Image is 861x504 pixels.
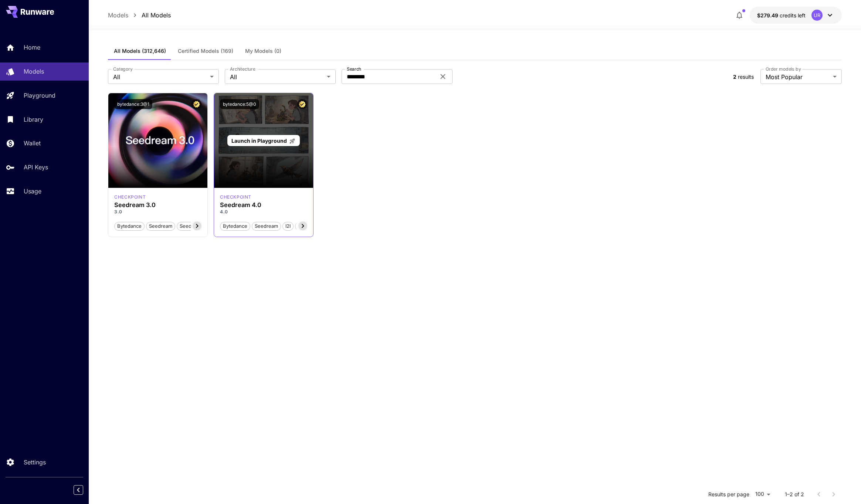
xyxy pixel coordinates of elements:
[708,491,749,498] p: Results per page
[283,223,293,230] span: I2I
[347,66,361,72] label: Search
[766,72,830,81] span: Most Popular
[757,11,806,19] div: $279.49463
[191,99,201,109] button: Certified Model – Vetted for best performance and includes a commercial license.
[220,99,259,109] button: bytedance:5@0
[115,223,144,230] span: Bytedance
[230,72,324,81] span: All
[752,489,773,500] div: 100
[114,99,152,109] button: bytedance:3@1
[24,163,48,172] p: API Keys
[24,139,41,148] p: Wallet
[785,491,804,498] p: 1–2 of 2
[297,99,307,109] button: Certified Model – Vetted for best performance and includes a commercial license.
[757,12,780,18] span: $279.49
[295,221,308,231] button: T2I
[113,72,207,81] span: All
[220,194,251,200] p: checkpoint
[114,221,145,231] button: Bytedance
[295,223,308,230] span: T2I
[220,209,307,215] p: 4.0
[114,209,201,215] p: 3.0
[24,43,40,52] p: Home
[811,10,823,21] div: UR
[24,91,55,100] p: Playground
[245,48,281,54] span: My Models (0)
[24,187,41,196] p: Usage
[114,202,201,209] h3: Seedream 3.0
[220,194,251,200] div: seedream4
[738,74,754,80] span: results
[114,194,146,200] p: checkpoint
[177,223,214,230] span: Seedream 3.0
[780,12,806,18] span: credits left
[113,66,133,72] label: Category
[230,66,255,72] label: Architecture
[74,485,83,495] button: Collapse sidebar
[282,221,294,231] button: I2I
[108,11,171,20] nav: breadcrumb
[146,223,175,230] span: Seedream
[178,48,233,54] span: Certified Models (169)
[24,67,44,76] p: Models
[750,7,842,24] button: $279.49463UR
[142,11,171,20] a: All Models
[24,115,43,124] p: Library
[220,202,307,209] h3: Seedream 4.0
[252,223,281,230] span: Seedream
[114,48,166,54] span: All Models (312,646)
[24,458,46,467] p: Settings
[220,223,250,230] span: Bytedance
[177,221,215,231] button: Seedream 3.0
[220,221,250,231] button: Bytedance
[227,135,299,146] a: Launch in Playground
[79,483,89,497] div: Collapse sidebar
[108,11,128,20] a: Models
[733,74,736,80] span: 2
[252,221,281,231] button: Seedream
[231,138,287,144] span: Launch in Playground
[146,221,175,231] button: Seedream
[114,194,146,200] div: seedream3
[766,66,801,72] label: Order models by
